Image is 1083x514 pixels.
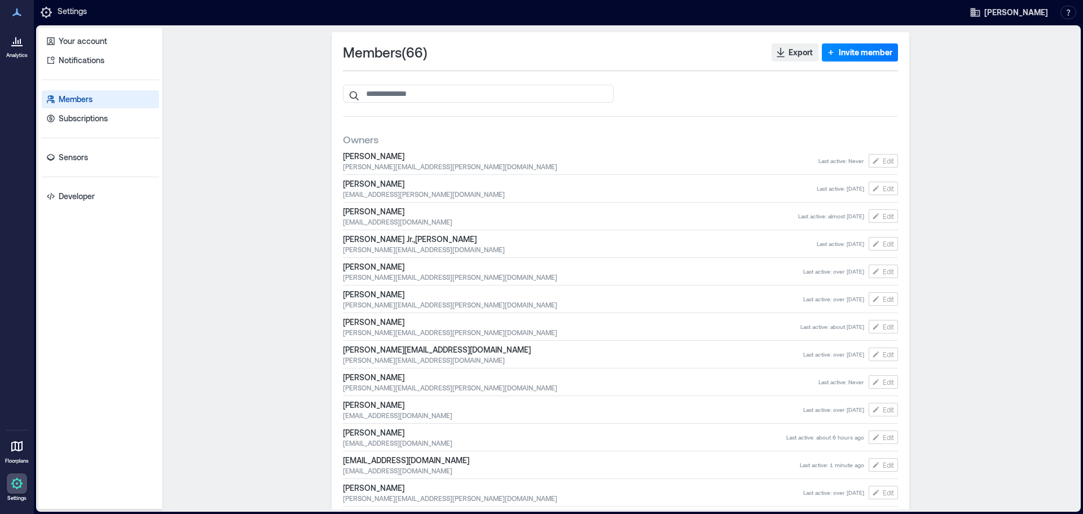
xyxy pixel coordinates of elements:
[883,405,894,414] span: Edit
[42,90,159,108] a: Members
[42,187,159,205] a: Developer
[883,295,894,304] span: Edit
[803,350,864,358] span: Last active : over [DATE]
[869,348,898,361] button: Edit
[343,482,803,494] span: [PERSON_NAME]
[343,289,803,300] span: [PERSON_NAME]
[869,292,898,306] button: Edit
[869,430,898,444] button: Edit
[343,383,818,392] span: [PERSON_NAME][EMAIL_ADDRESS][PERSON_NAME][DOMAIN_NAME]
[966,3,1051,21] button: [PERSON_NAME]
[789,47,813,58] span: Export
[2,433,32,468] a: Floorplans
[343,43,428,61] span: Members ( 66 )
[772,43,818,61] button: Export
[343,261,803,273] span: [PERSON_NAME]
[343,455,800,466] span: [EMAIL_ADDRESS][DOMAIN_NAME]
[786,433,864,441] span: Last active : about 6 hours ago
[869,458,898,472] button: Edit
[59,152,88,163] p: Sensors
[869,154,898,168] button: Edit
[343,151,818,162] span: [PERSON_NAME]
[42,109,159,128] a: Subscriptions
[42,148,159,166] a: Sensors
[883,460,894,469] span: Edit
[343,245,817,254] span: [PERSON_NAME][EMAIL_ADDRESS][DOMAIN_NAME]
[343,190,817,199] span: [EMAIL_ADDRESS][PERSON_NAME][DOMAIN_NAME]
[343,438,786,447] span: [EMAIL_ADDRESS][DOMAIN_NAME]
[869,237,898,251] button: Edit
[343,411,803,420] span: [EMAIL_ADDRESS][DOMAIN_NAME]
[869,209,898,223] button: Edit
[343,206,798,217] span: [PERSON_NAME]
[59,113,108,124] p: Subscriptions
[869,320,898,333] button: Edit
[59,191,95,202] p: Developer
[818,157,864,165] span: Last active : Never
[58,6,87,19] p: Settings
[883,184,894,193] span: Edit
[343,427,786,438] span: [PERSON_NAME]
[883,239,894,248] span: Edit
[883,212,894,221] span: Edit
[343,355,803,364] span: [PERSON_NAME][EMAIL_ADDRESS][DOMAIN_NAME]
[343,300,803,309] span: [PERSON_NAME][EMAIL_ADDRESS][PERSON_NAME][DOMAIN_NAME]
[818,378,864,386] span: Last active : Never
[803,267,864,275] span: Last active : over [DATE]
[343,466,800,475] span: [EMAIL_ADDRESS][DOMAIN_NAME]
[803,489,864,497] span: Last active : over [DATE]
[822,43,898,61] button: Invite member
[869,375,898,389] button: Edit
[3,470,30,505] a: Settings
[7,495,27,502] p: Settings
[343,273,803,282] span: [PERSON_NAME][EMAIL_ADDRESS][PERSON_NAME][DOMAIN_NAME]
[883,433,894,442] span: Edit
[343,328,800,337] span: [PERSON_NAME][EMAIL_ADDRESS][PERSON_NAME][DOMAIN_NAME]
[343,317,800,328] span: [PERSON_NAME]
[800,323,864,331] span: Last active : about [DATE]
[59,55,104,66] p: Notifications
[817,240,864,248] span: Last active : [DATE]
[343,372,818,383] span: [PERSON_NAME]
[343,494,803,503] span: [PERSON_NAME][EMAIL_ADDRESS][PERSON_NAME][DOMAIN_NAME]
[817,184,864,192] span: Last active : [DATE]
[343,344,803,355] span: [PERSON_NAME][EMAIL_ADDRESS][DOMAIN_NAME]
[3,27,31,62] a: Analytics
[42,51,159,69] a: Notifications
[803,406,864,414] span: Last active : over [DATE]
[343,234,817,245] span: [PERSON_NAME] Jr.,[PERSON_NAME]
[984,7,1048,18] span: [PERSON_NAME]
[869,486,898,499] button: Edit
[883,350,894,359] span: Edit
[343,178,817,190] span: [PERSON_NAME]
[803,295,864,303] span: Last active : over [DATE]
[6,52,28,59] p: Analytics
[343,217,798,226] span: [EMAIL_ADDRESS][DOMAIN_NAME]
[883,377,894,386] span: Edit
[883,156,894,165] span: Edit
[869,265,898,278] button: Edit
[343,133,378,146] span: Owners
[800,461,864,469] span: Last active : 1 minute ago
[883,488,894,497] span: Edit
[42,32,159,50] a: Your account
[883,267,894,276] span: Edit
[343,162,818,171] span: [PERSON_NAME][EMAIL_ADDRESS][PERSON_NAME][DOMAIN_NAME]
[59,94,93,105] p: Members
[839,47,892,58] span: Invite member
[883,322,894,331] span: Edit
[869,403,898,416] button: Edit
[869,182,898,195] button: Edit
[59,36,107,47] p: Your account
[798,212,864,220] span: Last active : almost [DATE]
[343,399,803,411] span: [PERSON_NAME]
[5,458,29,464] p: Floorplans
